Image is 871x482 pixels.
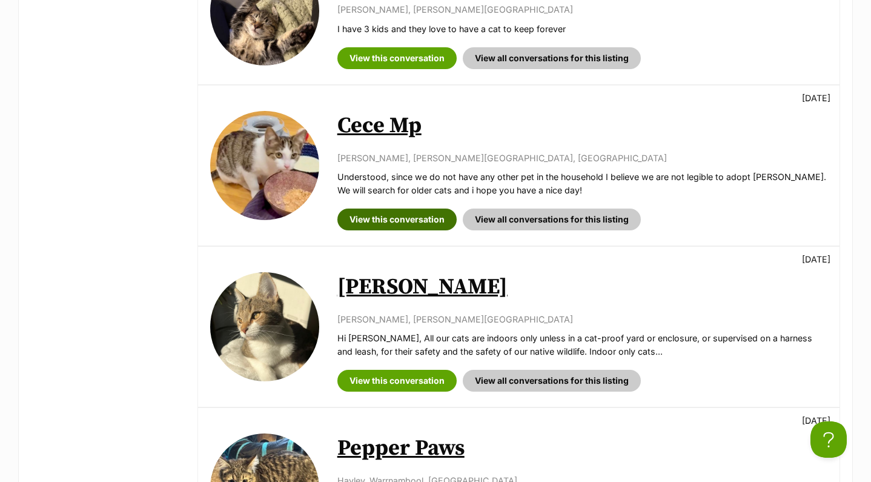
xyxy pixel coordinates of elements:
[337,370,457,392] a: View this conversation
[337,209,457,230] a: View this conversation
[802,92,830,104] p: [DATE]
[337,22,827,35] p: I have 3 kids and they love to have a cat to keep forever
[210,111,319,220] img: Cece Mp
[337,313,827,326] p: [PERSON_NAME], [PERSON_NAME][GEOGRAPHIC_DATA]
[802,414,830,427] p: [DATE]
[802,253,830,266] p: [DATE]
[463,209,641,230] a: View all conversations for this listing
[210,272,319,381] img: Dottie Golden
[337,273,508,301] a: [PERSON_NAME]
[463,47,641,69] a: View all conversations for this listing
[463,370,641,392] a: View all conversations for this listing
[337,332,827,358] p: Hi [PERSON_NAME], All our cats are indoors only unless in a cat-proof yard or enclosure, or super...
[337,3,827,16] p: [PERSON_NAME], [PERSON_NAME][GEOGRAPHIC_DATA]
[337,170,827,196] p: Understood, since we do not have any other pet in the household I believe we are not legible to a...
[810,421,847,458] iframe: Help Scout Beacon - Open
[337,152,827,164] p: [PERSON_NAME], [PERSON_NAME][GEOGRAPHIC_DATA], [GEOGRAPHIC_DATA]
[337,112,422,139] a: Cece Mp
[337,435,465,462] a: Pepper Paws
[337,47,457,69] a: View this conversation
